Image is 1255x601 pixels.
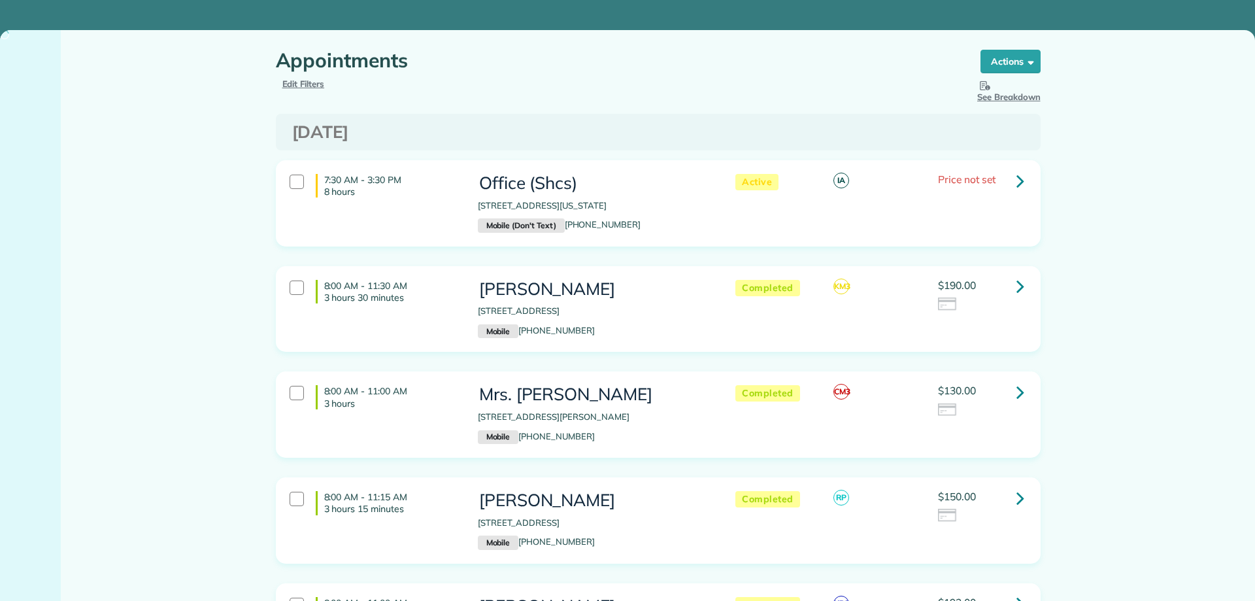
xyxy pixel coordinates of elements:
p: [STREET_ADDRESS] [478,517,709,530]
button: Actions [980,50,1041,73]
p: 3 hours [324,398,458,409]
p: [STREET_ADDRESS][US_STATE] [478,199,709,213]
p: 3 hours 15 minutes [324,503,458,515]
small: Mobile (Don't Text) [478,218,565,233]
h1: Appointments [276,50,956,71]
img: icon_credit_card_neutral-3d9a980bd25ce6dbb0f2033d7200983694762465c175678fcbc2d8f4bc43548e.png [938,298,958,312]
small: Mobile [478,536,518,550]
p: [STREET_ADDRESS][PERSON_NAME] [478,411,709,424]
span: $130.00 [938,384,976,397]
span: IA [833,173,849,188]
h4: 8:00 AM - 11:30 AM [316,280,458,303]
img: icon_credit_card_neutral-3d9a980bd25ce6dbb0f2033d7200983694762465c175678fcbc2d8f4bc43548e.png [938,404,958,418]
h3: Mrs. [PERSON_NAME] [478,385,709,404]
h4: 8:00 AM - 11:00 AM [316,385,458,409]
p: 8 hours [324,186,458,197]
a: Edit Filters [282,78,325,89]
h4: 8:00 AM - 11:15 AM [316,491,458,515]
span: $190.00 [938,279,976,292]
h3: [PERSON_NAME] [478,280,709,299]
span: RP [833,490,849,506]
h3: [DATE] [292,123,1024,142]
p: 3 hours 30 minutes [324,292,458,303]
span: Active [735,174,778,190]
span: Completed [735,491,800,507]
h3: Office (Shcs) [478,174,709,193]
img: icon_credit_card_neutral-3d9a980bd25ce6dbb0f2033d7200983694762465c175678fcbc2d8f4bc43548e.png [938,509,958,523]
span: Completed [735,280,800,296]
span: See Breakdown [977,78,1041,102]
h3: [PERSON_NAME] [478,491,709,510]
a: Mobile (Don't Text)[PHONE_NUMBER] [478,219,641,230]
span: CM3 [833,384,849,400]
button: See Breakdown [977,78,1041,104]
span: $150.00 [938,490,976,503]
h4: 7:30 AM - 3:30 PM [316,174,458,197]
small: Mobile [478,324,518,339]
small: Mobile [478,430,518,445]
a: Mobile[PHONE_NUMBER] [478,536,595,547]
a: Mobile[PHONE_NUMBER] [478,325,595,335]
a: Mobile[PHONE_NUMBER] [478,431,595,441]
span: Price not set [938,173,996,186]
span: Completed [735,385,800,402]
span: KM3 [833,279,849,294]
p: [STREET_ADDRESS] [478,305,709,318]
